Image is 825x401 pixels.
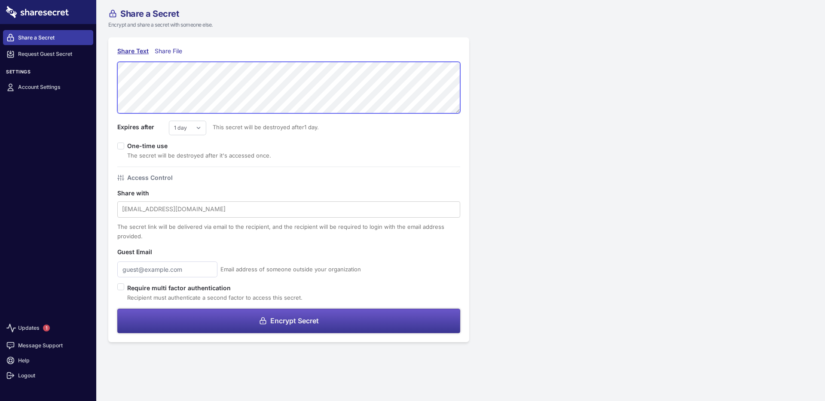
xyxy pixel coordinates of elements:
[127,151,271,160] div: The secret will be destroyed after it's accessed once.
[117,309,460,333] button: Encrypt Secret
[127,283,302,293] label: Require multi factor authentication
[220,264,361,274] span: Email address of someone outside your organization
[127,142,174,149] label: One-time use
[108,21,517,29] p: Encrypt and share a secret with someone else.
[127,294,302,301] span: Recipient must authenticate a second factor to access this secret.
[3,30,93,45] a: Share a Secret
[3,80,93,95] a: Account Settings
[120,9,179,18] span: Share a Secret
[3,338,93,353] a: Message Support
[3,368,93,383] a: Logout
[117,261,217,277] input: guest@example.com
[206,122,319,132] span: This secret will be destroyed after 1 day .
[117,188,169,198] label: Share with
[117,122,169,132] label: Expires after
[43,325,50,331] span: 1
[3,47,93,62] a: Request Guest Secret
[117,46,149,56] div: Share Text
[782,358,815,391] iframe: Drift Widget Chat Controller
[270,317,319,324] span: Encrypt Secret
[3,353,93,368] a: Help
[3,318,93,338] a: Updates1
[3,69,93,78] h3: Settings
[155,46,186,56] div: Share File
[117,247,169,257] label: Guest Email
[117,223,444,240] span: The secret link will be delivered via email to the recipient, and the recipient will be required ...
[127,173,173,182] h4: Access Control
